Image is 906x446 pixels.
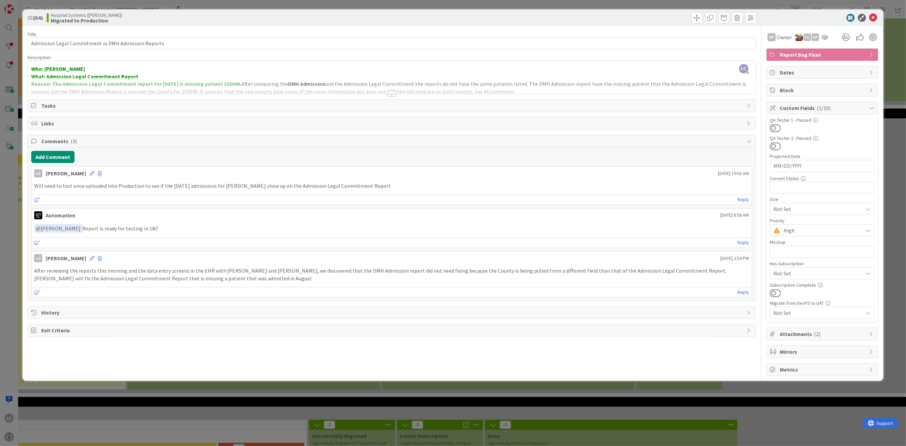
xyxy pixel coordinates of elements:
[780,330,866,338] span: Attachments
[780,366,866,374] span: Metrics
[41,119,743,127] span: Links
[51,18,122,23] b: Migrated to Production
[31,65,85,72] strong: Who: [PERSON_NAME]
[780,51,866,59] span: Report Bug Fixes
[777,33,792,41] span: Owner
[34,182,749,190] p: Will need to test once uploaded into Production to see if the [DATE] admissions for [PERSON_NAME]...
[770,136,875,141] div: QA Tester 2 - Passed
[28,31,36,37] label: Title
[721,255,749,262] span: [DATE] 2:54 PM
[770,197,875,202] div: Size
[739,64,749,73] span: LC
[41,102,743,110] span: Tasks
[738,196,749,204] a: Reply
[774,269,860,278] span: Not Set
[51,12,122,18] span: Hospital Systems ([PERSON_NAME])
[34,267,749,282] p: After reviewing the reports this morning and the data entry screens in the EHR with [PERSON_NAME]...
[770,261,875,266] div: Has Subscription
[34,224,749,233] p: Report is ready for testing in UAT
[34,254,42,262] div: LC
[41,326,743,334] span: Exit Criteria
[41,137,743,145] span: Comments
[784,226,860,235] span: High
[721,212,749,219] span: [DATE] 8:58 AM
[780,104,866,112] span: Custom Fields
[46,254,86,262] div: [PERSON_NAME]
[28,14,43,22] span: ID
[31,151,75,163] button: Add Comment
[770,118,875,122] div: QA Tester 1 - Passed
[33,14,43,21] b: 2541
[770,240,875,244] div: Mockup
[770,301,875,305] div: Migrate from DevPS to UAT
[31,73,138,80] strong: What: Admission Legal Commitment Report
[774,160,871,172] input: MM/DD/YYYY
[718,170,749,177] span: [DATE] 10:02 AM
[70,138,77,145] span: ( 3 )
[36,225,41,232] span: @
[738,238,749,247] a: Reply
[14,1,31,9] span: Support
[780,348,866,356] span: Mirrors
[770,175,799,181] label: Current Status
[28,37,756,49] input: type card name here...
[796,34,803,41] img: Ed
[28,54,51,60] span: Description
[780,68,866,76] span: Dates
[812,34,819,41] div: SP
[780,86,866,94] span: Block
[36,225,81,232] span: [PERSON_NAME]
[770,218,875,223] div: Priority
[814,331,821,337] span: ( 2 )
[41,309,743,317] span: History
[46,211,75,219] div: Automation
[34,169,42,177] div: LC
[46,169,86,177] div: [PERSON_NAME]
[770,154,875,159] div: Projected Date
[770,283,875,287] div: Subscription Complete
[817,105,831,111] span: ( 1/10 )
[804,34,811,41] div: LC
[774,204,860,214] span: Not Set
[774,308,860,318] span: Not Set
[768,33,776,41] div: SP
[738,288,749,296] a: Reply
